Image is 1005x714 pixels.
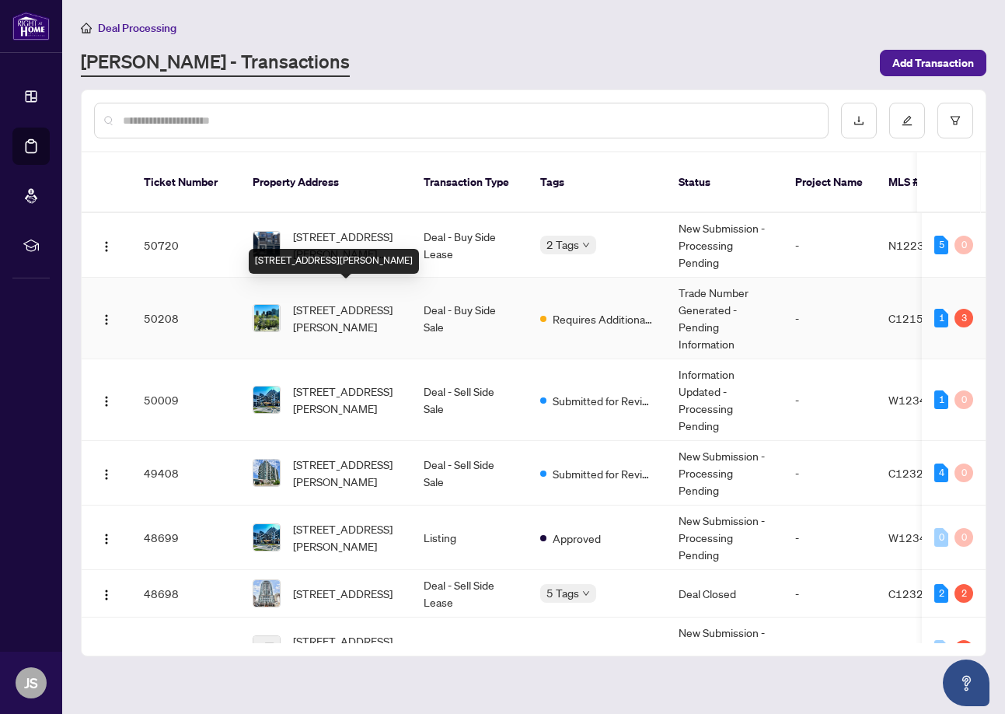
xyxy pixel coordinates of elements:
[131,618,240,682] td: 47372
[94,233,119,257] button: Logo
[249,249,419,274] div: [STREET_ADDRESS][PERSON_NAME]
[253,524,280,551] img: thumbnail-img
[954,390,973,409] div: 0
[934,584,948,603] div: 2
[666,506,783,570] td: New Submission - Processing Pending
[934,640,948,659] div: 0
[131,441,240,506] td: 49408
[253,580,280,607] img: thumbnail-img
[934,528,948,547] div: 0
[100,395,113,408] img: Logo
[783,152,876,213] th: Project Name
[546,584,579,602] span: 5 Tags
[293,456,399,490] span: [STREET_ADDRESS][PERSON_NAME]
[582,590,590,597] span: down
[293,585,393,602] span: [STREET_ADDRESS]
[888,238,952,252] span: N12237580
[293,301,399,335] span: [STREET_ADDRESS][PERSON_NAME]
[937,103,973,138] button: filter
[888,586,951,600] span: C12320329
[94,525,119,550] button: Logo
[411,570,528,618] td: Deal - Sell Side Lease
[943,660,989,706] button: Open asap
[954,309,973,327] div: 3
[293,228,399,262] span: [STREET_ADDRESS][PERSON_NAME][PERSON_NAME]
[666,213,783,278] td: New Submission - Processing Pending
[100,589,113,601] img: Logo
[253,305,280,331] img: thumbnail-img
[131,506,240,570] td: 48699
[666,570,783,618] td: Deal Closed
[131,359,240,441] td: 50009
[546,236,579,254] span: 2 Tags
[131,213,240,278] td: 50720
[94,306,119,331] button: Logo
[100,533,113,545] img: Logo
[666,359,783,441] td: Information Updated - Processing Pending
[131,278,240,359] td: 50208
[876,152,969,213] th: MLS #
[553,465,654,482] span: Submitted for Review
[94,460,119,485] button: Logo
[411,152,528,213] th: Transaction Type
[553,392,654,409] span: Submitted for Review
[94,637,119,662] button: Logo
[950,115,961,126] span: filter
[293,520,399,555] span: [STREET_ADDRESS][PERSON_NAME]
[902,115,913,126] span: edit
[889,103,925,138] button: edit
[24,672,38,694] span: JS
[954,584,973,603] div: 2
[954,528,973,547] div: 0
[411,441,528,506] td: Deal - Sell Side Sale
[853,115,864,126] span: download
[888,642,951,656] span: C12327404
[934,309,948,327] div: 1
[98,21,176,35] span: Deal Processing
[100,240,113,253] img: Logo
[411,213,528,278] td: Deal - Buy Side Lease
[666,152,783,213] th: Status
[94,387,119,412] button: Logo
[131,152,240,213] th: Ticket Number
[934,464,948,482] div: 4
[954,640,973,659] div: 2
[880,50,986,76] button: Add Transaction
[666,441,783,506] td: New Submission - Processing Pending
[293,383,399,417] span: [STREET_ADDRESS][PERSON_NAME]
[253,460,280,486] img: thumbnail-img
[253,387,280,413] img: thumbnail-img
[253,636,280,663] img: thumbnail-img
[411,506,528,570] td: Listing
[553,530,601,547] span: Approved
[888,466,951,480] span: C12327404
[783,506,876,570] td: -
[892,51,974,75] span: Add Transaction
[841,103,877,138] button: download
[411,618,528,682] td: Listing
[12,12,50,40] img: logo
[888,530,954,544] span: W12345498
[94,581,119,606] button: Logo
[100,468,113,481] img: Logo
[783,359,876,441] td: -
[954,464,973,482] div: 0
[783,618,876,682] td: -
[666,618,783,682] td: New Submission - Processing Pending
[783,441,876,506] td: -
[411,278,528,359] td: Deal - Buy Side Sale
[934,236,948,254] div: 5
[240,152,411,213] th: Property Address
[888,311,951,325] span: C12150912
[888,393,954,407] span: W12345498
[131,570,240,618] td: 48698
[100,313,113,326] img: Logo
[411,359,528,441] td: Deal - Sell Side Sale
[666,278,783,359] td: Trade Number Generated - Pending Information
[81,49,350,77] a: [PERSON_NAME] - Transactions
[553,310,654,327] span: Requires Additional Docs
[783,278,876,359] td: -
[934,390,948,409] div: 1
[582,241,590,249] span: down
[783,213,876,278] td: -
